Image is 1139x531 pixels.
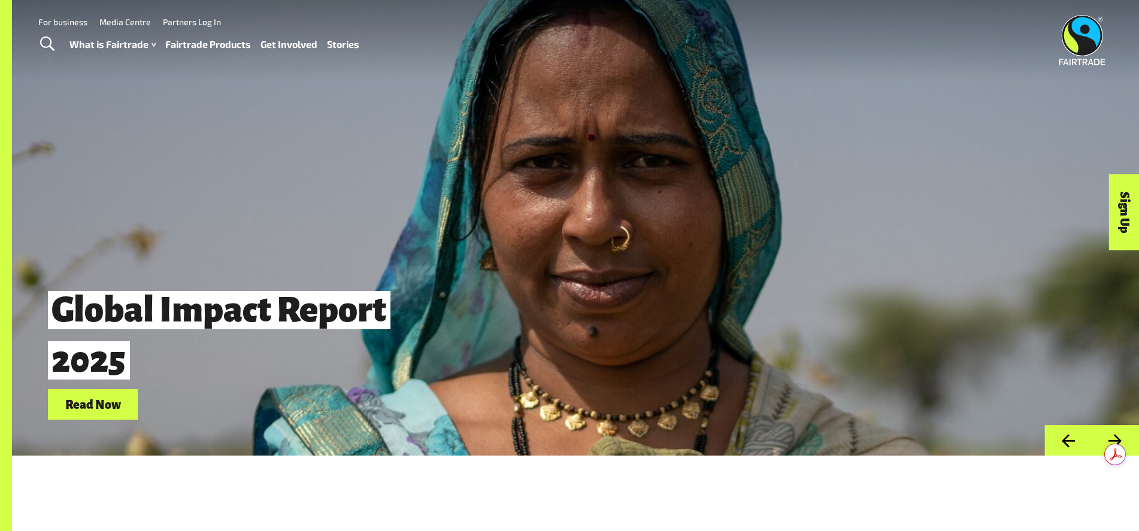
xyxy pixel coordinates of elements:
a: Toggle Search [32,29,62,59]
button: Previous [1044,425,1092,456]
a: Get Involved [260,36,317,53]
a: What is Fairtrade [69,36,156,53]
a: Fairtrade Products [165,36,251,53]
a: Partners Log In [163,17,221,27]
a: Stories [327,36,359,53]
a: Media Centre [99,17,151,27]
button: Next [1092,425,1139,456]
span: Global Impact Report 2025 [48,291,390,379]
img: Fairtrade Australia New Zealand logo [1059,15,1105,65]
a: For business [38,17,87,27]
a: Read Now [48,389,138,420]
